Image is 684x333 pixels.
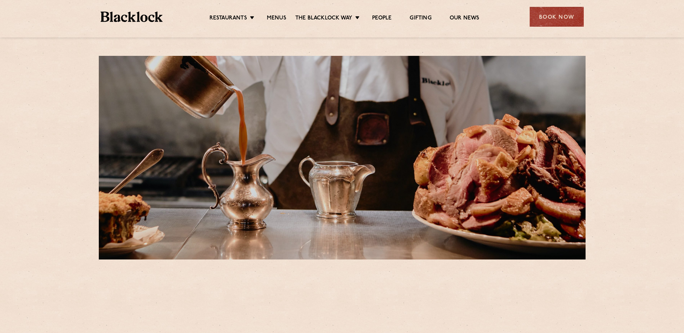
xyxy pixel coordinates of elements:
a: Our News [450,15,480,23]
a: The Blacklock Way [295,15,352,23]
img: BL_Textured_Logo-footer-cropped.svg [101,12,163,22]
div: Book Now [530,7,584,27]
a: Gifting [410,15,431,23]
a: Menus [267,15,286,23]
a: People [372,15,392,23]
a: Restaurants [209,15,247,23]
